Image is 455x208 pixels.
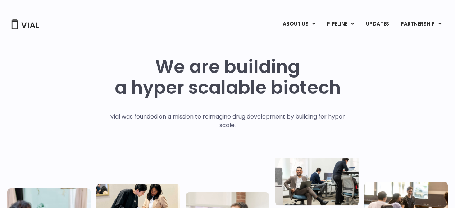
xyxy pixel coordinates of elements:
a: ABOUT USMenu Toggle [277,18,321,30]
h1: We are building a hyper scalable biotech [115,56,341,98]
a: PARTNERSHIPMenu Toggle [395,18,447,30]
img: Three people working in an office [275,155,359,205]
a: UPDATES [360,18,395,30]
p: Vial was founded on a mission to reimagine drug development by building for hyper scale. [103,112,352,130]
a: PIPELINEMenu Toggle [321,18,360,30]
img: Vial Logo [11,19,40,29]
